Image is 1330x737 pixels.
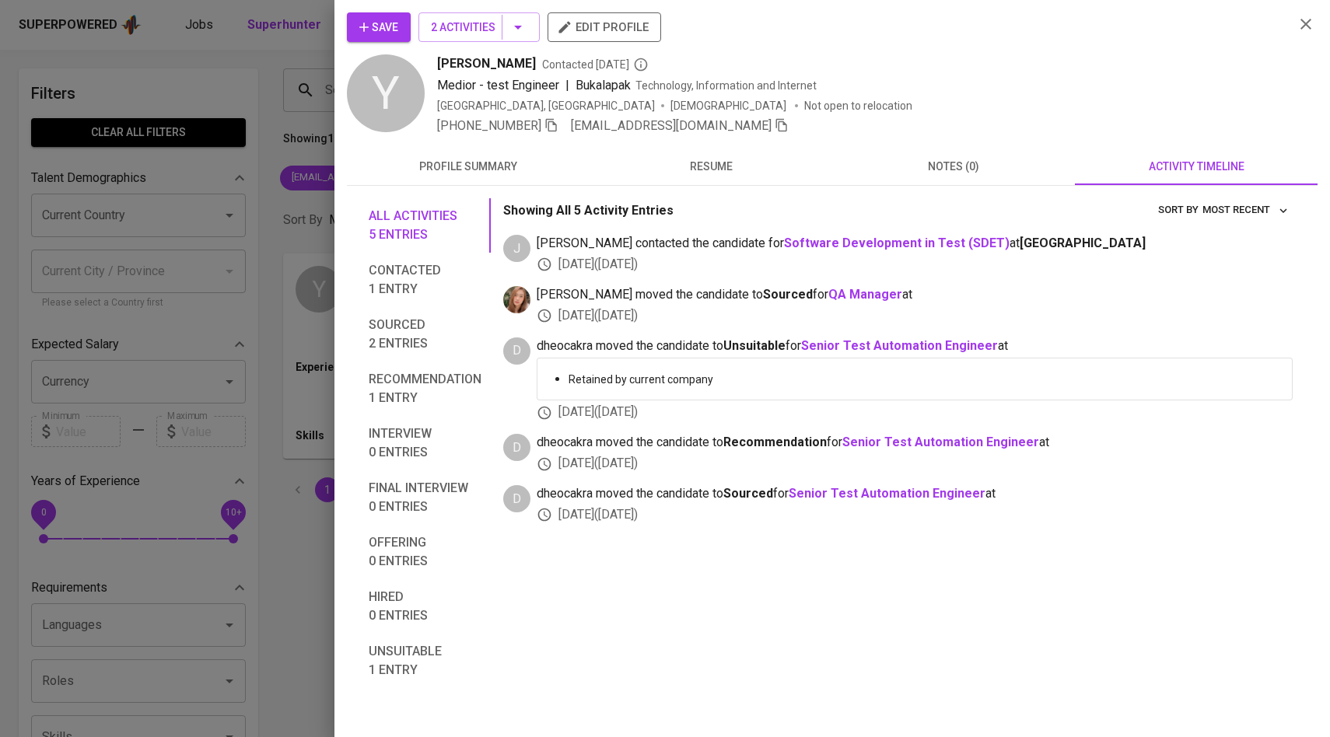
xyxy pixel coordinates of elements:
[356,157,580,176] span: profile summary
[569,372,1279,387] p: Retained by current company
[437,78,559,93] span: Medior - test Engineer
[347,54,425,132] div: Y
[369,207,481,244] span: All activities 5 entries
[537,455,1293,473] div: [DATE] ( [DATE] )
[1158,204,1199,215] span: sort by
[548,12,661,42] button: edit profile
[369,261,481,299] span: Contacted 1 entry
[571,118,772,133] span: [EMAIL_ADDRESS][DOMAIN_NAME]
[537,235,1293,253] span: [PERSON_NAME] contacted the candidate for at
[1202,201,1289,219] span: Most Recent
[842,435,1039,449] a: Senior Test Automation Engineer
[369,316,481,353] span: Sourced 2 entries
[828,287,902,302] a: QA Manager
[537,506,1293,524] div: [DATE] ( [DATE] )
[537,434,1293,452] span: dheocakra moved the candidate to for at
[503,337,530,365] div: D
[1084,157,1308,176] span: activity timeline
[635,79,817,92] span: Technology, Information and Internet
[763,287,813,302] b: Sourced
[537,403,1293,421] div: [DATE] ( [DATE] )
[503,286,530,313] img: michelle.wiryanto@glints.com
[537,485,1293,503] span: dheocakra moved the candidate to for at
[633,57,649,72] svg: By Batam recruiter
[801,338,998,353] a: Senior Test Automation Engineer
[670,98,789,114] span: [DEMOGRAPHIC_DATA]
[723,435,827,449] b: Recommendation
[347,12,411,42] button: Save
[576,78,631,93] span: Bukalapak
[503,201,674,220] p: Showing All 5 Activity Entries
[599,157,823,176] span: resume
[565,76,569,95] span: |
[503,485,530,512] div: D
[437,118,541,133] span: [PHONE_NUMBER]
[537,337,1293,355] span: dheocakra moved the candidate to for at
[369,479,481,516] span: Final interview 0 entries
[723,486,773,501] b: Sourced
[369,424,481,462] span: Interview 0 entries
[369,642,481,679] span: Unsuitable 1 entry
[784,236,1010,250] a: Software Development in Test (SDET)
[369,588,481,625] span: Hired 0 entries
[503,235,530,262] div: J
[1020,236,1146,250] span: [GEOGRAPHIC_DATA]
[437,54,536,73] span: [PERSON_NAME]
[542,57,649,72] span: Contacted [DATE]
[723,338,786,353] b: Unsuitable
[437,98,655,114] div: [GEOGRAPHIC_DATA], [GEOGRAPHIC_DATA]
[369,370,481,407] span: Recommendation 1 entry
[537,286,1293,304] span: [PERSON_NAME] moved the candidate to for at
[548,20,661,33] a: edit profile
[537,307,1293,325] div: [DATE] ( [DATE] )
[1199,198,1293,222] button: sort by
[369,533,481,571] span: Offering 0 entries
[418,12,540,42] button: 2 Activities
[503,434,530,461] div: D
[431,18,527,37] span: 2 Activities
[359,18,398,37] span: Save
[537,256,1293,274] div: [DATE] ( [DATE] )
[842,157,1066,176] span: notes (0)
[560,17,649,37] span: edit profile
[804,98,912,114] p: Not open to relocation
[789,486,985,501] a: Senior Test Automation Engineer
